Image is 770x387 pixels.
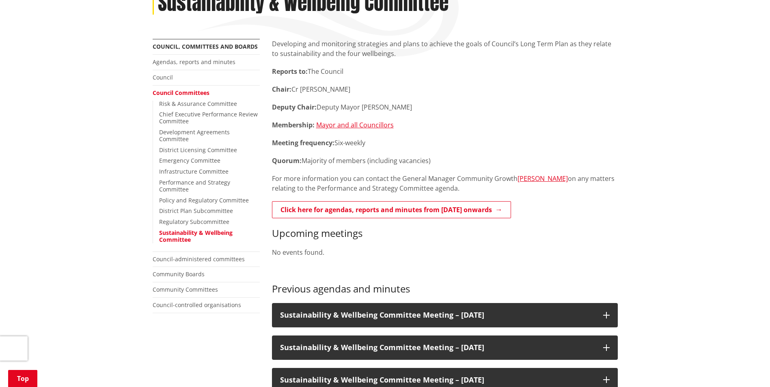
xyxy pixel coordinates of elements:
[159,128,230,143] a: Development Agreements Committee
[272,103,317,112] strong: Deputy Chair:
[272,247,618,257] p: No events found.
[159,178,230,193] a: Performance and Strategy Committee
[272,39,618,58] p: Developing and monitoring strategies and plans to achieve the goals of Council’s Long Term Plan a...
[153,89,209,97] a: Council Committees
[272,138,618,148] p: Six-weekly
[733,353,762,382] iframe: Messenger Launcher
[153,73,173,81] a: Council
[159,207,233,215] a: District Plan Subcommittee
[272,156,302,165] strong: Quorum:
[316,120,394,129] a: Mayor and all Councillors
[159,146,237,154] a: District Licensing Committee
[272,102,618,112] p: Deputy Mayor [PERSON_NAME]
[153,43,258,50] a: Council, committees and boards
[153,255,245,263] a: Council-administered committees
[153,58,235,66] a: Agendas, reports and minutes
[159,196,249,204] a: Policy and Regulatory Committee
[159,110,258,125] a: Chief Executive Performance Review Committee
[153,286,218,293] a: Community Committees
[159,157,220,164] a: Emergency Committee
[272,201,511,218] a: Click here for agendas, reports and minutes from [DATE] onwards
[272,138,334,147] strong: Meeting frequency:
[8,370,37,387] a: Top
[272,67,308,76] strong: Reports to:
[159,218,229,226] a: Regulatory Subcommittee
[272,228,618,239] h3: Upcoming meetings
[272,174,618,193] p: For more information you can contact the General Manager Community Growth on any matters relating...
[159,229,233,243] a: Sustainability & Wellbeing Committee
[518,174,568,183] a: [PERSON_NAME]
[159,100,237,107] a: Risk & Assurance Committee
[272,85,291,94] strong: Chair:
[272,67,618,76] p: The Council
[272,120,315,129] strong: Membership:
[153,301,241,309] a: Council-controlled organisations
[272,84,618,94] p: Cr [PERSON_NAME]
[272,156,618,166] p: Majority of members (including vacancies)
[153,270,205,278] a: Community Boards
[272,283,618,295] h3: Previous agendas and minutes
[280,344,595,352] h3: Sustainability & Wellbeing Committee Meeting – [DATE]
[280,376,595,384] h3: Sustainability & Wellbeing Committee Meeting – [DATE]
[159,168,229,175] a: Infrastructure Committee
[280,311,595,319] h3: Sustainability & Wellbeing Committee Meeting – [DATE]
